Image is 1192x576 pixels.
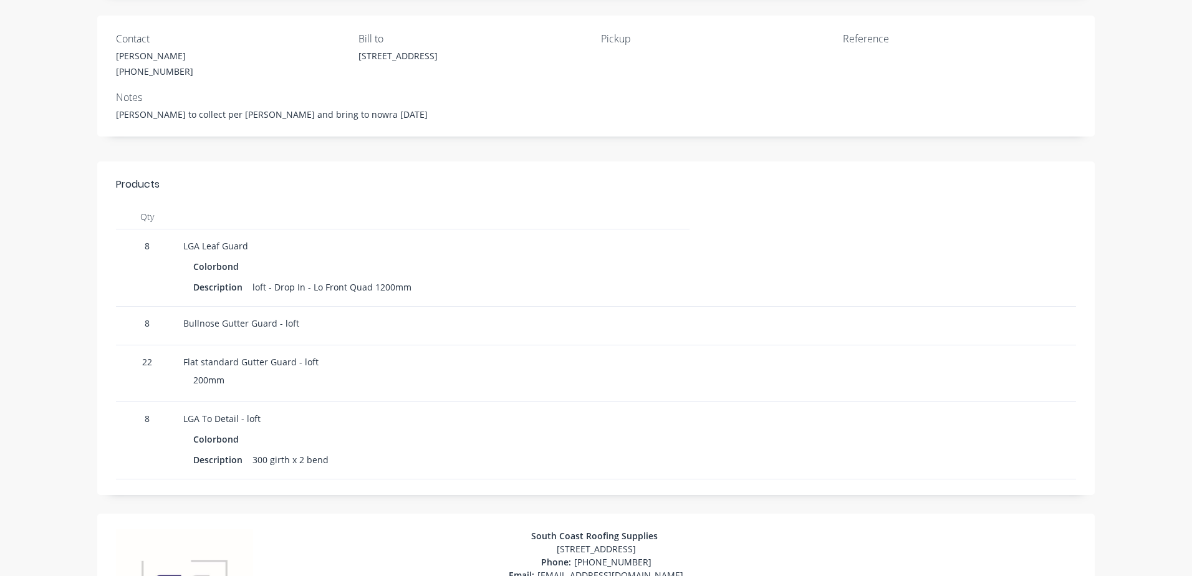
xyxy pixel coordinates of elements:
[193,257,249,276] div: Colorbond
[253,529,939,542] div: South Coast Roofing Supplies
[183,412,685,425] div: LGA To Detail - loft
[358,31,502,46] div: Bill to
[116,108,1076,121] div: [PERSON_NAME] to collect per [PERSON_NAME] and bring to nowra [DATE]
[116,204,178,229] div: Qty
[252,278,411,296] div: loft - Drop In - Lo Front Quad 1200mm
[116,307,178,345] div: 8
[843,31,986,46] div: Reference
[193,430,249,448] div: Colorbond
[116,402,178,479] div: 8
[253,555,939,569] div: [PHONE_NUMBER]
[193,373,675,386] div: 200mm
[358,49,502,62] div: [STREET_ADDRESS]
[183,355,685,368] div: Flat standard Gutter Guard - loft
[193,278,252,296] div: Description
[253,542,939,555] div: [STREET_ADDRESS]
[601,31,744,46] div: Pickup
[116,90,1076,105] div: Notes
[116,65,259,78] div: [PHONE_NUMBER]
[183,317,685,330] div: Bullnose Gutter Guard - loft
[116,49,259,62] div: [PERSON_NAME]
[116,177,1076,204] div: Products
[183,239,685,252] div: LGA Leaf Guard
[116,31,259,46] div: Contact
[541,556,574,568] span: Phone:
[116,229,178,307] div: 8
[252,451,329,469] div: 300 girth x 2 bend
[116,345,178,402] div: 22
[193,451,252,469] div: Description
